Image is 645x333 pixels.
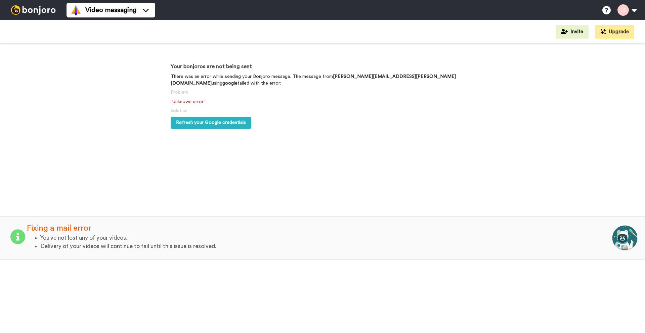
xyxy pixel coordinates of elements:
button: Invite [556,25,589,39]
img: bj-logo-header-white.svg [8,5,58,15]
p: There was an error while sending your Bonjoro message. The message from using failed with the error: [171,73,475,87]
span: Video messaging [85,5,136,15]
span: Refresh your Google credentials [176,120,246,125]
p: "Unknown error" [171,98,475,105]
b: google [222,81,238,86]
div: Fixing a mail error [27,223,611,234]
b: [PERSON_NAME][EMAIL_ADDRESS][PERSON_NAME][DOMAIN_NAME] [171,74,456,86]
h3: Your bonjoros are not being sent [171,64,475,70]
img: vm-color.svg [71,5,81,15]
button: Refresh your Google credentials [171,117,251,129]
li: You've not lost any of your videos. [40,234,611,242]
h5: Solution [171,108,475,113]
li: Delivery of your videos will continue to fail until this issue is resolved. [40,242,611,250]
button: Upgrade [595,25,634,39]
h5: Problem [171,90,475,95]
